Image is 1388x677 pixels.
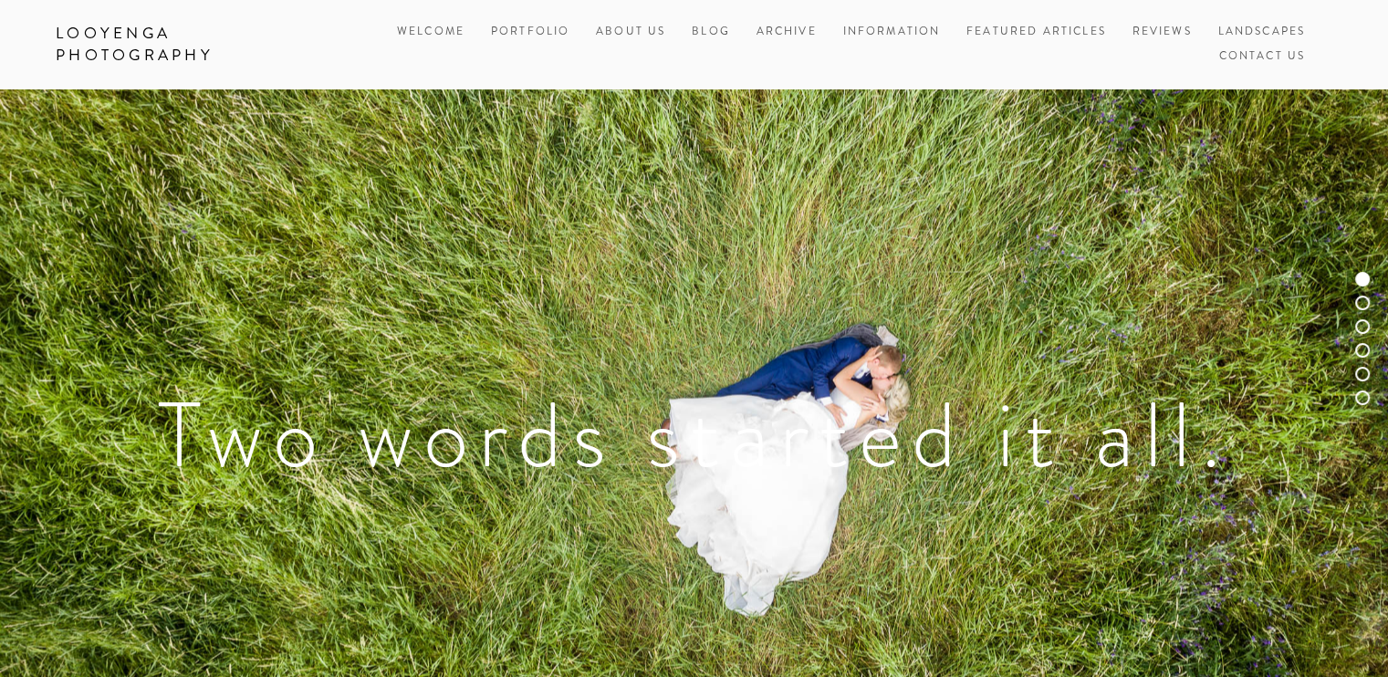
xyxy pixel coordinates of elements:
[56,390,1332,481] h1: Two words started it all.
[842,24,940,39] a: Information
[596,20,665,45] a: About Us
[1218,45,1305,69] a: Contact Us
[491,24,569,39] a: Portfolio
[1217,20,1305,45] a: Landscapes
[692,20,730,45] a: Blog
[966,20,1106,45] a: Featured Articles
[1132,20,1191,45] a: Reviews
[757,20,817,45] a: Archive
[42,18,332,71] a: Looyenga Photography
[397,20,464,45] a: Welcome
